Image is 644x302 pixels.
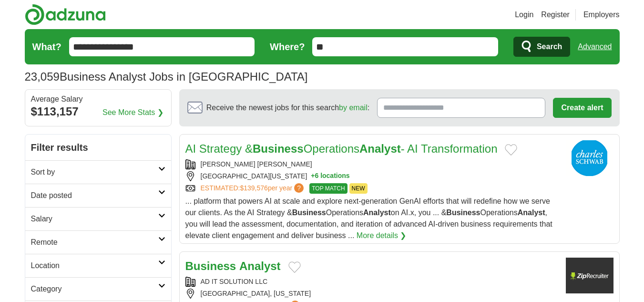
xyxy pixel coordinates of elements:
button: +6 locations [311,171,349,181]
h2: Remote [31,237,158,248]
a: Sort by [25,160,171,184]
h2: Salary [31,213,158,225]
a: Salary [25,207,171,230]
span: ? [294,183,304,193]
a: Login [515,9,533,21]
a: Remote [25,230,171,254]
span: Search [537,37,562,56]
strong: Analyst [518,208,545,217]
button: Add to favorite jobs [288,261,301,273]
img: Adzuna logo [25,4,106,25]
label: What? [32,40,61,54]
span: $139,576 [240,184,267,192]
h2: Date posted [31,190,158,201]
h2: Location [31,260,158,271]
img: Company logo [566,258,613,293]
h1: Business Analyst Jobs in [GEOGRAPHIC_DATA] [25,70,308,83]
button: Search [513,37,570,57]
div: [GEOGRAPHIC_DATA], [US_STATE] [185,289,558,299]
a: Register [541,9,570,21]
a: Category [25,277,171,301]
a: ESTIMATED:$139,576per year? [201,183,306,194]
div: [GEOGRAPHIC_DATA][US_STATE] [185,171,558,181]
h2: Category [31,283,158,295]
strong: Business [446,208,480,217]
strong: Business [253,142,304,155]
a: See More Stats ❯ [102,107,164,118]
span: 23,059 [25,68,60,85]
a: Date posted [25,184,171,207]
a: Employers [583,9,620,21]
span: ... platform that powers AI at scale and explore next-generation GenAI efforts that will redefine... [185,197,552,240]
strong: Business [292,208,326,217]
div: $113,157 [31,103,165,120]
a: Location [25,254,171,277]
div: Average Salary [31,95,165,103]
span: + [311,171,315,181]
div: AD IT SOLUTION LLC [185,277,558,287]
img: Charles Schwab logo [566,140,613,176]
h2: Filter results [25,135,171,160]
strong: Business [185,260,236,272]
span: Receive the newest jobs for this search : [206,102,369,114]
a: [PERSON_NAME] [PERSON_NAME] [201,160,312,168]
span: NEW [349,183,368,194]
a: AI Strategy &BusinessOperationsAnalyst- AI Transformation [185,142,498,155]
a: Business Analyst [185,260,281,272]
button: Add to favorite jobs [505,144,517,156]
a: by email [339,104,368,112]
strong: Analyst [359,142,401,155]
label: Where? [270,40,305,54]
button: Create alert [553,98,611,118]
h2: Sort by [31,167,158,178]
span: TOP MATCH [309,183,347,194]
a: Advanced [578,37,612,56]
a: More details ❯ [357,230,407,241]
strong: Analyst [239,260,281,272]
strong: Analyst [363,208,391,217]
